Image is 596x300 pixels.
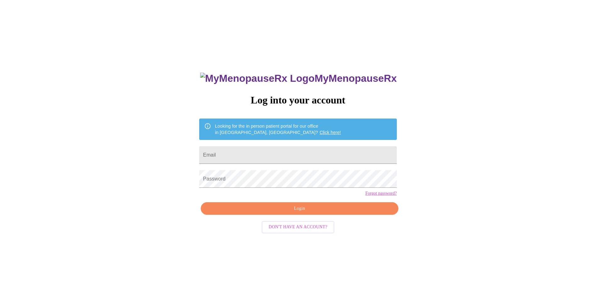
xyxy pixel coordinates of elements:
button: Login [201,202,398,215]
a: Click here! [320,130,341,135]
span: Don't have an account? [269,223,327,231]
button: Don't have an account? [262,221,334,233]
div: Looking for the in person patient portal for our office in [GEOGRAPHIC_DATA], [GEOGRAPHIC_DATA]? [215,120,341,138]
a: Don't have an account? [260,224,336,229]
a: Forgot password? [365,191,397,196]
h3: Log into your account [199,94,396,106]
span: Login [208,205,391,213]
h3: MyMenopauseRx [200,73,397,84]
img: MyMenopauseRx Logo [200,73,314,84]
